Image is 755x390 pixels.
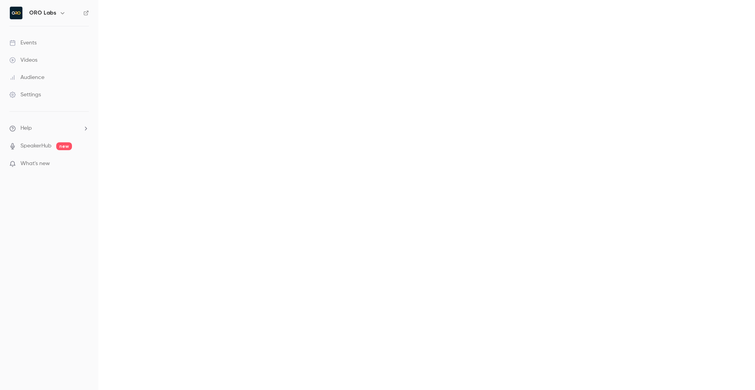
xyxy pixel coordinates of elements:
div: Videos [9,56,37,64]
a: SpeakerHub [20,142,52,150]
div: Events [9,39,37,47]
div: Settings [9,91,41,99]
span: Help [20,124,32,132]
div: Audience [9,74,44,81]
li: help-dropdown-opener [9,124,89,132]
span: What's new [20,160,50,168]
img: ORO Labs [10,7,22,19]
span: new [56,142,72,150]
h6: ORO Labs [29,9,56,17]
